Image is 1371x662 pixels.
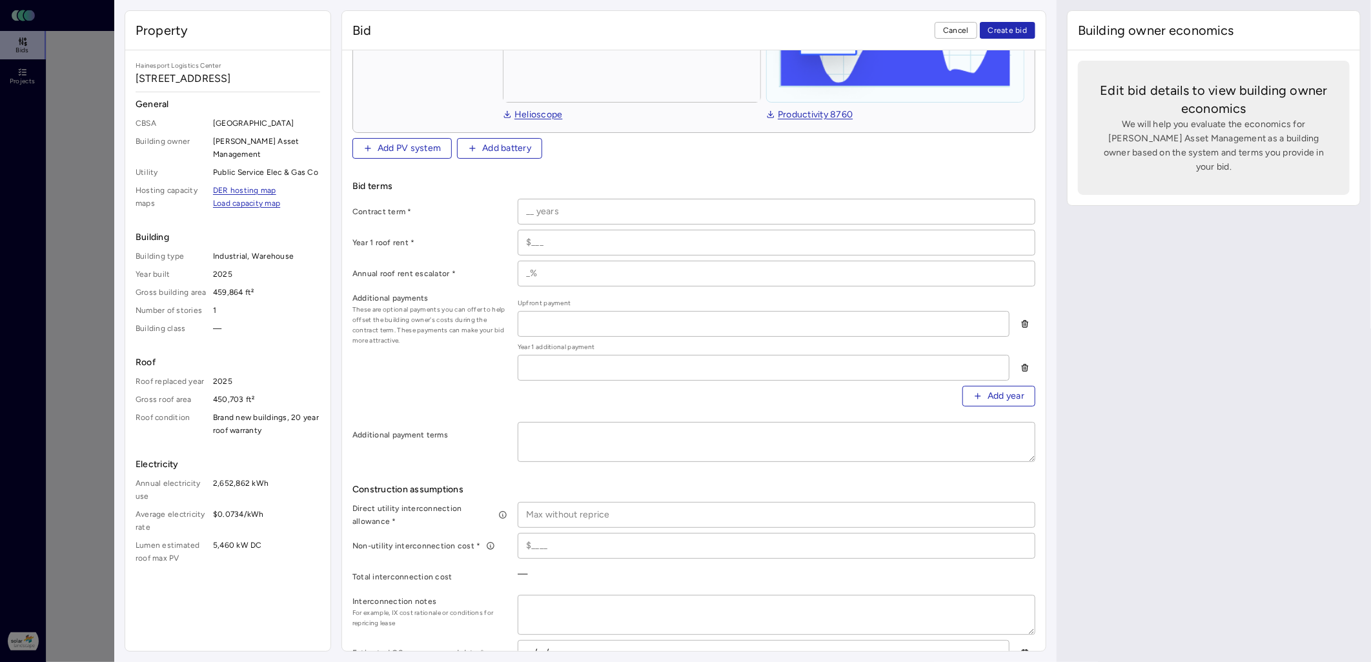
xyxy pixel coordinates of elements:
span: Year 1 additional payment [518,342,1010,352]
span: Utility [136,166,208,179]
span: Industrial, Warehouse [213,250,320,263]
span: Cancel [943,24,969,37]
a: Load capacity map [213,197,280,210]
span: These are optional payments you can offer to help offset the building owner's costs during the co... [352,305,507,346]
span: Add PV system [378,141,441,155]
input: _% [518,261,1035,286]
span: Roof condition [136,411,208,437]
span: Roof replaced year [136,375,208,388]
label: Estimated CS program award date * [352,647,507,659]
input: Max without reprice [518,503,1035,527]
label: Interconnection notes [352,595,507,608]
span: Gross roof area [136,393,208,406]
span: 459,864 ft² [213,286,320,299]
label: Total interconnection cost [352,570,507,583]
span: CBSA [136,117,208,130]
label: Additional payments [352,292,507,305]
input: __ years [518,199,1035,224]
span: — [213,322,320,335]
span: Annual electricity use [136,477,208,503]
span: Building [136,230,320,245]
span: Bid terms [352,179,1035,194]
label: Direct utility interconnection allowance * [352,502,507,528]
span: Year built [136,268,208,281]
span: Average electricity rate [136,508,208,534]
label: Year 1 roof rent * [352,236,507,249]
span: Upfront payment [518,298,1010,308]
label: Non-utility interconnection cost * [352,539,507,552]
span: 2,652,862 kWh [213,477,320,503]
input: $____ [518,534,1035,558]
span: Building type [136,250,208,263]
label: Contract term * [352,205,507,218]
span: Brand new buildings, 20 year roof warranty [213,411,320,437]
span: Add year [988,389,1024,403]
span: Edit bid details to view building owner economics [1099,81,1329,117]
span: Create bid [988,24,1028,37]
span: 1 [213,304,320,317]
span: For example, IX cost rationale or conditions for repricing lease [352,608,507,628]
label: Additional payment terms [352,428,507,441]
button: Cancel [935,22,977,39]
span: 450,703 ft² [213,393,320,406]
button: Add year [962,386,1035,406]
span: Hosting capacity maps [136,184,208,210]
span: Building owner [136,135,208,161]
span: Public Service Elec & Gas Co [213,166,320,179]
span: Bid [352,21,371,39]
span: [STREET_ADDRESS] [136,71,320,86]
span: Electricity [136,457,320,472]
a: Productivity 8760 [766,108,853,122]
span: 5,460 kW DC [213,539,320,565]
a: DER hosting map [213,184,276,197]
div: — [518,564,1035,585]
span: Number of stories [136,304,208,317]
button: Add PV system [352,138,452,159]
span: General [136,97,320,112]
span: Building owner economics [1078,21,1234,39]
button: Create bid [980,22,1036,39]
span: We will help you evaluate the economics for [PERSON_NAME] Asset Management as a building owner ba... [1099,117,1329,174]
span: [GEOGRAPHIC_DATA] [213,117,320,130]
span: Gross building area [136,286,208,299]
span: Property [136,21,188,39]
span: Construction assumptions [352,483,1035,497]
span: [PERSON_NAME] Asset Management [213,135,320,161]
a: Helioscope [503,108,563,122]
span: 2025 [213,268,320,281]
span: Add battery [482,141,531,155]
span: Hainesport Logistics Center [136,61,320,71]
span: Roof [136,356,320,370]
span: 2025 [213,375,320,388]
input: $___ [518,230,1035,255]
span: $0.0734/kWh [213,508,320,534]
span: Lumen estimated roof max PV [136,539,208,565]
span: Building class [136,322,208,335]
button: Add battery [457,138,542,159]
label: Annual roof rent escalator * [352,267,507,280]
